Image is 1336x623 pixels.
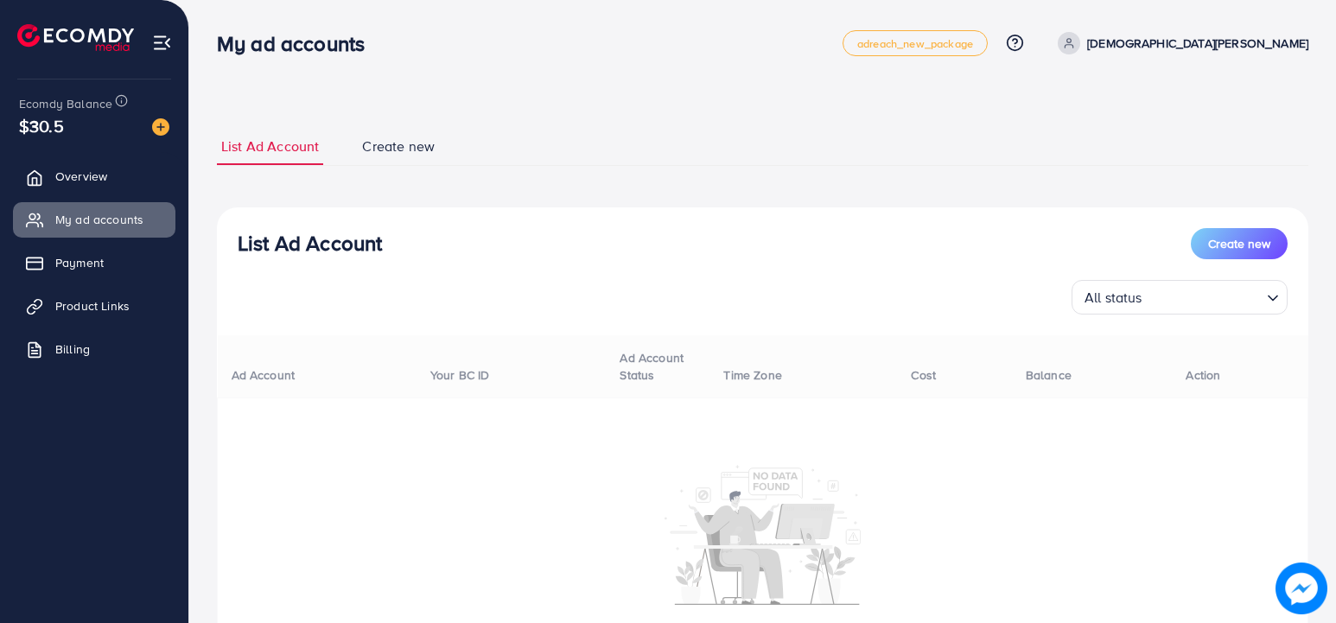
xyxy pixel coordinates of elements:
[857,38,973,49] span: adreach_new_package
[13,202,175,237] a: My ad accounts
[1081,285,1146,310] span: All status
[13,289,175,323] a: Product Links
[19,95,112,112] span: Ecomdy Balance
[1072,280,1288,315] div: Search for option
[238,231,382,256] h3: List Ad Account
[55,168,107,185] span: Overview
[13,245,175,280] a: Payment
[221,137,319,156] span: List Ad Account
[1191,228,1288,259] button: Create new
[17,24,134,51] img: logo
[1051,32,1308,54] a: [DEMOGRAPHIC_DATA][PERSON_NAME]
[1276,563,1327,614] img: image
[362,137,435,156] span: Create new
[1148,282,1260,310] input: Search for option
[55,340,90,358] span: Billing
[55,297,130,315] span: Product Links
[19,113,64,138] span: $30.5
[55,254,104,271] span: Payment
[55,211,143,228] span: My ad accounts
[217,31,379,56] h3: My ad accounts
[152,33,172,53] img: menu
[152,118,169,136] img: image
[1208,235,1270,252] span: Create new
[1087,33,1308,54] p: [DEMOGRAPHIC_DATA][PERSON_NAME]
[13,332,175,366] a: Billing
[13,159,175,194] a: Overview
[843,30,988,56] a: adreach_new_package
